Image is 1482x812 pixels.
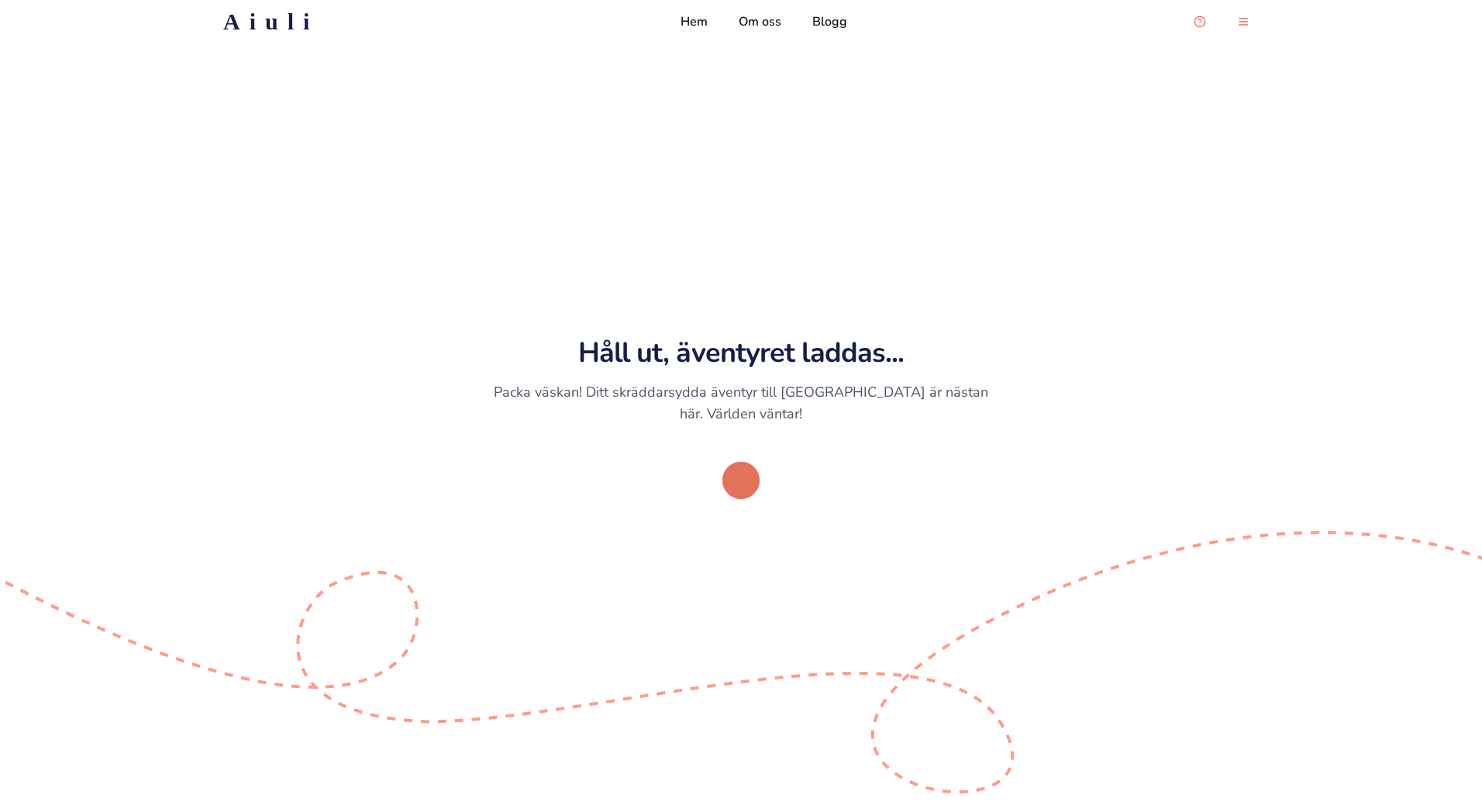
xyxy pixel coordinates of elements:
a: Blogg [812,12,847,31]
a: Aiuli [198,8,343,36]
p: Packa väskan! Ditt skräddarsydda äventyr till [GEOGRAPHIC_DATA] är nästan här. Världen väntar! [481,381,1001,425]
a: Om oss [739,12,781,31]
button: Open support chat [1184,6,1215,37]
h2: Aiuli [223,8,319,36]
a: Hem [681,12,708,31]
h1: Håll ut, äventyret laddas... [481,338,1001,369]
button: menu-button [1228,6,1259,37]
